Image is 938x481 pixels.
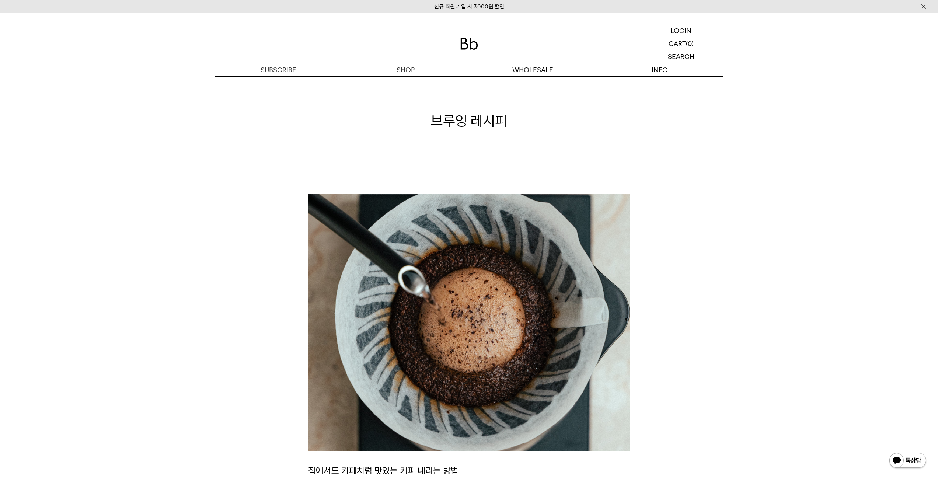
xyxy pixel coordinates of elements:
p: WHOLESALE [469,63,596,76]
p: INFO [596,63,723,76]
img: 카카오톡 채널 1:1 채팅 버튼 [889,452,927,470]
a: SHOP [342,63,469,76]
p: CART [669,37,686,50]
p: (0) [686,37,694,50]
a: CART (0) [639,37,723,50]
h1: 브루잉 레시피 [215,111,723,130]
p: SEARCH [668,50,694,63]
span: 집에서도 카페처럼 맛있는 커피 내리는 방법 [308,465,458,476]
img: 로고 [460,38,478,50]
a: 신규 회원 가입 시 3,000원 할인 [434,3,504,10]
a: LOGIN [639,24,723,37]
a: SUBSCRIBE [215,63,342,76]
img: 4189a716bed969d963a9df752a490e85_105402.jpg [308,194,630,451]
p: LOGIN [670,24,691,37]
